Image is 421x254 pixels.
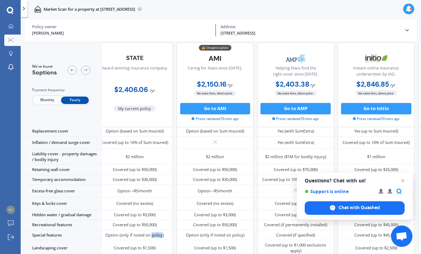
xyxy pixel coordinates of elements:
[61,97,89,104] span: Yearly
[228,82,233,88] span: / yr
[113,167,157,172] div: Covered (up to $50,000)
[391,226,412,247] a: Open chat
[186,232,244,238] div: Option (only if noted on policy)
[25,220,102,230] div: Recreational features
[25,126,102,136] div: Replacement cover
[33,97,61,104] span: Monthly
[114,245,156,251] div: Covered (up to $1,500)
[150,88,155,93] span: / yr
[339,204,380,211] span: Chat with Quashed
[354,232,398,238] div: Covered (up to $45,000)
[34,6,41,12] img: home-and-contents.b802091223b8502ef2dd.svg
[354,222,398,228] div: Covered (up to $45,000)
[101,65,168,79] div: Award winning insurance company.
[265,154,326,160] div: $2 million ($1M for bodily injury)
[114,106,156,112] span: My current policy
[114,212,156,218] div: Covered (up to $3,000)
[275,212,316,218] div: Covered (up to $5,000)
[193,222,237,228] div: Covered (up to $50,000)
[305,201,405,215] span: Chat with Quashed
[354,167,398,172] div: Covered (up to $25,000)
[193,177,237,182] div: Covered (up to $30,000)
[220,24,400,29] div: Address
[274,167,318,172] div: Covered (up to $75,000)
[194,245,236,251] div: Covered (up to $1,500)
[193,167,237,172] div: Covered (up to $50,000)
[114,85,148,94] b: $2,406.06
[25,185,102,197] div: Excess-free glass cover
[262,242,330,254] div: Covered (up to $1,000 exclusions apply)
[355,245,397,251] div: Covered (up to $2,500)
[188,65,242,79] div: Caring for Kiwis since [DATE].
[25,230,102,240] div: Special features
[25,210,102,220] div: Hidden water / gradual damage
[275,90,316,96] span: No extra fees, direct price.
[199,45,231,51] div: 💰 Cheapest option
[25,175,102,185] div: Temporary accommodation
[310,82,316,88] span: / yr
[197,80,227,89] b: $2,150.16
[275,201,316,206] div: Covered (up to $1,000)
[32,30,211,36] div: [PERSON_NAME]
[343,65,410,79] div: Instant online insurance; underwritten by IAG.
[390,82,396,88] span: / yr
[353,116,400,121] span: Prices retrieved 10 mins ago
[206,154,224,160] div: $2 million
[117,188,152,194] div: Option <$5/month
[278,128,314,134] div: Yes (with SumExtra)
[356,80,389,89] b: $2,846.85
[106,128,164,134] div: Option (based on Sum Insured)
[180,103,250,114] button: Go to AMI
[44,6,135,12] p: Market Scan for a property at [STREET_ADDRESS]
[262,177,329,182] div: Covered (up to 10% of Sum Insured)
[113,177,157,182] div: Covered (up to $30,000)
[197,201,233,206] div: Covered (no excess)
[275,80,309,89] b: $2,403.38
[113,222,157,228] div: Covered (up to $50,000)
[278,140,314,145] div: Yes (with SumExtra)
[198,188,232,194] div: Option <$5/month
[305,189,374,194] span: Support is online
[367,154,385,160] div: $1 million
[32,69,57,76] span: 5 options
[25,197,102,210] div: Keys & locks cover
[101,140,168,145] div: Covered (up to 10% of Sum Insured)
[25,165,102,175] div: Retaining wall cover
[105,232,164,238] div: Option (only if noted on policy)
[355,90,397,96] span: No extra fees, direct price.
[277,51,315,66] img: AMP.webp
[341,103,411,114] button: Go to Initio
[116,51,154,65] img: State-text-1.webp
[357,51,395,66] img: Initio.webp
[25,136,102,149] div: Inflation / demand surge cover
[6,206,15,214] img: 8a99e2496d3e21dda05ac77e9ca5ed0c
[116,201,153,206] div: Covered (no excess)
[32,87,90,93] div: Payment frequency
[220,30,400,36] div: [STREET_ADDRESS]
[264,222,327,228] div: Covered (if permanently installed)
[192,116,238,121] span: Prices retrieved 10 mins ago
[196,51,234,66] img: AMI-text-1.webp
[194,212,236,218] div: Covered (up to $3,000)
[354,128,398,134] div: Yes (up to Sum Insured)
[25,149,102,165] div: Liability cover - property damages / bodily injury
[260,103,331,114] button: Go to AMP
[272,116,319,121] span: Prices retrieved 10 mins ago
[276,232,315,238] div: Covered (if specified)
[32,24,211,29] div: Policy owner
[32,64,57,69] span: We've found
[305,178,405,183] span: Questions? Chat with us!
[262,65,329,79] div: Helping Kiwis find the right cover since [DATE].
[126,154,144,160] div: $2 million
[186,128,244,134] div: Option (based on Sum Insured)
[343,140,410,145] div: Covered (up to 10% of Sum Insured)
[194,90,236,96] span: No extra fees, direct price.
